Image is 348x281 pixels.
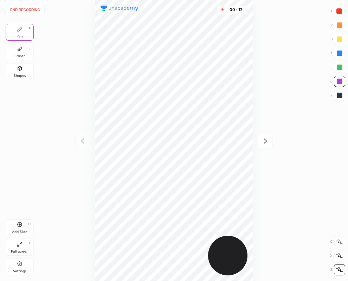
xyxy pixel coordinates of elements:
[330,264,345,275] div: Z
[12,230,27,234] div: Add Slide
[331,6,345,17] div: 1
[227,7,244,12] div: 00 : 12
[28,47,31,50] div: E
[14,74,26,78] div: Shapes
[28,66,31,70] div: L
[28,27,31,31] div: P
[17,35,23,38] div: Pen
[101,6,138,11] img: logo.38c385cc.svg
[330,236,345,247] div: C
[28,242,31,246] div: F
[330,48,345,59] div: 4
[28,222,31,226] div: H
[11,250,28,253] div: Full screen
[330,76,345,87] div: 6
[6,6,45,14] button: End recording
[331,20,345,31] div: 2
[331,34,345,45] div: 3
[14,54,25,58] div: Eraser
[13,269,26,273] div: Settings
[330,250,345,261] div: X
[330,62,345,73] div: 5
[331,90,345,101] div: 7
